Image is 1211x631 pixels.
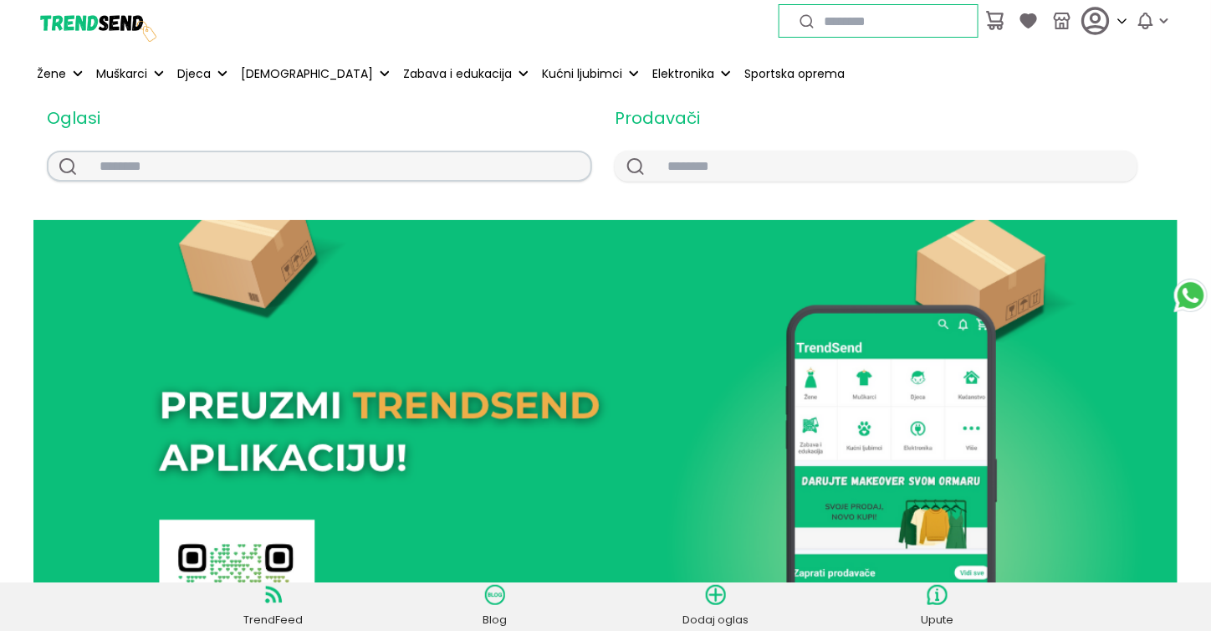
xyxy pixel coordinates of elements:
a: Blog [457,585,533,628]
button: Muškarci [93,55,167,92]
button: Zabava i edukacija [400,55,532,92]
p: Dodaj oglas [678,612,754,628]
button: [DEMOGRAPHIC_DATA] [238,55,393,92]
p: [DEMOGRAPHIC_DATA] [241,65,373,83]
h2: Prodavači [615,105,1137,131]
h2: Oglasi [47,105,592,131]
a: Sportska oprema [741,55,848,92]
a: Dodaj oglas [678,585,754,628]
button: Elektronika [649,55,734,92]
a: Upute [900,585,975,628]
p: Muškarci [96,65,147,83]
p: Upute [900,612,975,628]
p: Djeca [177,65,211,83]
p: Blog [457,612,533,628]
p: Žene [37,65,66,83]
button: Djeca [174,55,231,92]
p: Zabava i edukacija [403,65,512,83]
p: Kućni ljubimci [542,65,622,83]
button: Kućni ljubimci [539,55,642,92]
a: TrendFeed [236,585,311,628]
p: TrendFeed [236,612,311,628]
p: Elektronika [652,65,714,83]
button: Žene [33,55,86,92]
